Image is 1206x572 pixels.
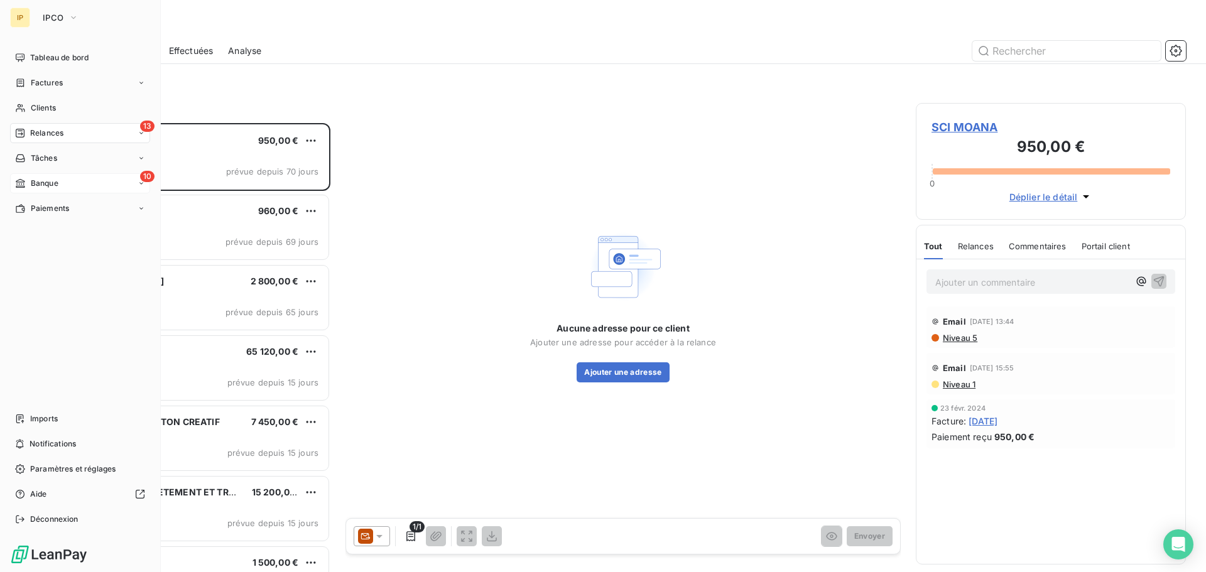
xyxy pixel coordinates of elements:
[31,203,69,214] span: Paiements
[89,487,259,497] span: AMAZONIE REVETEMENT ET TRAVAUX
[253,557,299,568] span: 1 500,00 €
[252,487,304,497] span: 15 200,00 €
[847,526,893,546] button: Envoyer
[10,484,150,504] a: Aide
[60,123,330,572] div: grid
[258,205,298,216] span: 960,00 €
[10,544,88,564] img: Logo LeanPay
[31,102,56,114] span: Clients
[30,413,58,424] span: Imports
[557,322,689,335] span: Aucune adresse pour ce client
[943,316,966,326] span: Email
[251,276,299,286] span: 2 800,00 €
[251,416,299,427] span: 7 450,00 €
[1163,529,1193,559] div: Open Intercom Messenger
[225,237,318,247] span: prévue depuis 69 jours
[932,119,1170,136] span: SCI MOANA
[31,178,58,189] span: Banque
[1006,190,1097,204] button: Déplier le détail
[970,318,1014,325] span: [DATE] 13:44
[1009,190,1078,203] span: Déplier le détail
[972,41,1161,61] input: Rechercher
[227,518,318,528] span: prévue depuis 15 jours
[246,346,298,357] span: 65 120,00 €
[30,127,63,139] span: Relances
[30,488,47,500] span: Aide
[225,307,318,317] span: prévue depuis 65 jours
[932,430,992,443] span: Paiement reçu
[583,227,663,307] img: Empty state
[30,463,116,475] span: Paramètres et réglages
[43,13,63,23] span: IPCO
[942,333,977,343] span: Niveau 5
[970,364,1014,372] span: [DATE] 15:55
[530,337,716,347] span: Ajouter une adresse pour accéder à la relance
[30,52,89,63] span: Tableau de bord
[31,153,57,164] span: Tâches
[227,448,318,458] span: prévue depuis 15 jours
[140,121,155,132] span: 13
[940,404,986,412] span: 23 févr. 2024
[30,514,79,525] span: Déconnexion
[942,379,975,389] span: Niveau 1
[140,171,155,182] span: 10
[932,136,1170,161] h3: 950,00 €
[577,362,669,382] button: Ajouter une adresse
[930,178,935,188] span: 0
[258,135,298,146] span: 950,00 €
[226,166,318,176] span: prévue depuis 70 jours
[932,414,966,428] span: Facture :
[994,430,1035,443] span: 950,00 €
[1082,241,1130,251] span: Portail client
[30,438,76,450] span: Notifications
[1009,241,1067,251] span: Commentaires
[31,77,63,89] span: Factures
[227,377,318,387] span: prévue depuis 15 jours
[410,521,425,532] span: 1/1
[943,363,966,373] span: Email
[228,45,261,57] span: Analyse
[10,8,30,28] div: IP
[924,241,943,251] span: Tout
[969,414,997,428] span: [DATE]
[169,45,214,57] span: Effectuées
[958,241,994,251] span: Relances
